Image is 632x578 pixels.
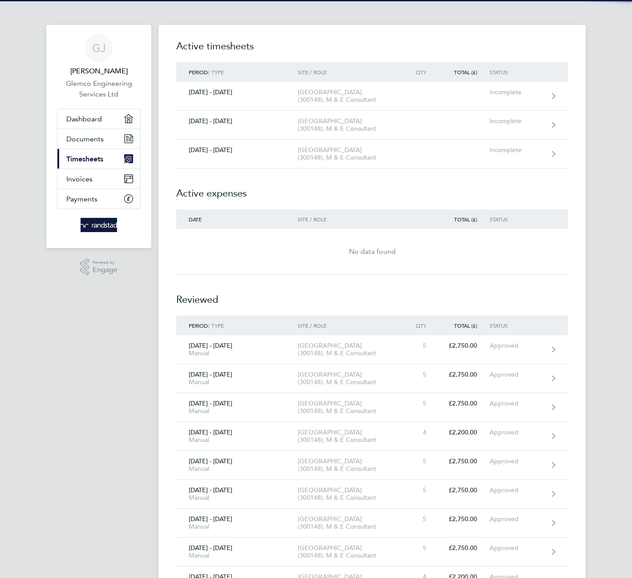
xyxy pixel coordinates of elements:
[400,458,439,465] div: 5
[57,169,140,189] a: Invoices
[176,82,568,111] a: [DATE] - [DATE][GEOGRAPHIC_DATA] (300148), M & E ConsultantIncomplete
[176,216,298,222] div: Date
[400,371,439,378] div: 5
[400,515,439,523] div: 5
[176,140,568,169] a: [DATE] - [DATE][GEOGRAPHIC_DATA] (300148), M & E ConsultantIncomplete
[176,39,568,62] h2: Active timesheets
[298,146,400,161] div: [GEOGRAPHIC_DATA] (300148), M & E Consultant
[298,458,400,473] div: [GEOGRAPHIC_DATA] (300148), M & E Consultant
[46,25,151,248] nav: Main navigation
[439,342,490,349] div: £2,750.00
[439,216,490,222] div: Total (£)
[400,429,439,436] div: 4
[490,486,544,494] div: Approved
[400,322,439,329] div: Qty
[400,486,439,494] div: 5
[176,246,568,257] div: No data found
[400,544,439,552] div: 5
[189,465,285,473] div: Manual
[439,322,490,329] div: Total (£)
[298,216,400,222] div: Site / Role
[176,146,298,154] div: [DATE] - [DATE]
[57,189,140,209] a: Payments
[189,436,285,444] div: Manual
[66,135,104,143] span: Documents
[439,429,490,436] div: £2,200.00
[439,458,490,465] div: £2,750.00
[189,322,208,329] span: Period
[439,486,490,494] div: £2,750.00
[298,69,400,75] div: Site / Role
[189,349,285,357] div: Manual
[298,342,400,357] div: [GEOGRAPHIC_DATA] (300148), M & E Consultant
[176,515,298,530] div: [DATE] - [DATE]
[66,155,103,163] span: Timesheets
[176,364,568,393] a: [DATE] - [DATE]Manual[GEOGRAPHIC_DATA] (300148), M & E Consultant5£2,750.00Approved
[57,218,141,232] a: Go to home page
[176,117,298,125] div: [DATE] - [DATE]
[400,69,439,75] div: Qty
[176,451,568,480] a: [DATE] - [DATE]Manual[GEOGRAPHIC_DATA] (300148), M & E Consultant5£2,750.00Approved
[439,371,490,378] div: £2,750.00
[490,544,544,552] div: Approved
[298,544,400,559] div: [GEOGRAPHIC_DATA] (300148), M & E Consultant
[439,515,490,523] div: £2,750.00
[66,195,97,203] span: Payments
[298,515,400,530] div: [GEOGRAPHIC_DATA] (300148), M & E Consultant
[189,378,285,386] div: Manual
[189,68,208,76] span: Period
[176,69,298,75] div: / Type
[298,486,400,502] div: [GEOGRAPHIC_DATA] (300148), M & E Consultant
[176,322,298,329] div: / Type
[80,259,118,276] a: Powered byEngage
[490,216,544,222] div: Status
[176,509,568,538] a: [DATE] - [DATE]Manual[GEOGRAPHIC_DATA] (300148), M & E Consultant5£2,750.00Approved
[176,486,298,502] div: [DATE] - [DATE]
[490,429,544,436] div: Approved
[490,69,544,75] div: Status
[176,544,298,559] div: [DATE] - [DATE]
[490,458,544,465] div: Approved
[298,371,400,386] div: [GEOGRAPHIC_DATA] (300148), M & E Consultant
[298,400,400,415] div: [GEOGRAPHIC_DATA] (300148), M & E Consultant
[176,342,298,357] div: [DATE] - [DATE]
[298,88,400,104] div: [GEOGRAPHIC_DATA] (300148), M & E Consultant
[490,515,544,523] div: Approved
[176,422,568,451] a: [DATE] - [DATE]Manual[GEOGRAPHIC_DATA] (300148), M & E Consultant4£2,200.00Approved
[176,169,568,209] h2: Active expenses
[66,175,93,183] span: Invoices
[490,400,544,407] div: Approved
[176,371,298,386] div: [DATE] - [DATE]
[66,115,102,123] span: Dashboard
[490,117,544,125] div: Incomplete
[490,88,544,96] div: Incomplete
[176,429,298,444] div: [DATE] - [DATE]
[400,400,439,407] div: 5
[176,480,568,509] a: [DATE] - [DATE]Manual[GEOGRAPHIC_DATA] (300148), M & E Consultant5£2,750.00Approved
[189,552,285,559] div: Manual
[57,109,140,128] a: Dashboard
[93,266,117,274] span: Engage
[189,494,285,502] div: Manual
[298,117,400,132] div: [GEOGRAPHIC_DATA] (300148), M & E Consultant
[176,538,568,566] a: [DATE] - [DATE]Manual[GEOGRAPHIC_DATA] (300148), M & E Consultant5£2,750.00Approved
[93,259,117,266] span: Powered by
[298,322,400,329] div: Site / Role
[176,275,568,316] h2: Reviewed
[176,393,568,422] a: [DATE] - [DATE]Manual[GEOGRAPHIC_DATA] (300148), M & E Consultant5£2,750.00Approved
[439,544,490,552] div: £2,750.00
[439,400,490,407] div: £2,750.00
[57,129,140,149] a: Documents
[92,42,106,54] span: GJ
[176,335,568,364] a: [DATE] - [DATE]Manual[GEOGRAPHIC_DATA] (300148), M & E Consultant5£2,750.00Approved
[490,322,544,329] div: Status
[57,66,141,76] span: Gary Jones
[298,429,400,444] div: [GEOGRAPHIC_DATA] (300148), M & E Consultant
[439,69,490,75] div: Total (£)
[176,458,298,473] div: [DATE] - [DATE]
[400,342,439,349] div: 5
[490,342,544,349] div: Approved
[57,78,141,100] a: Glemco Engineering Services Ltd
[490,146,544,154] div: Incomplete
[490,371,544,378] div: Approved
